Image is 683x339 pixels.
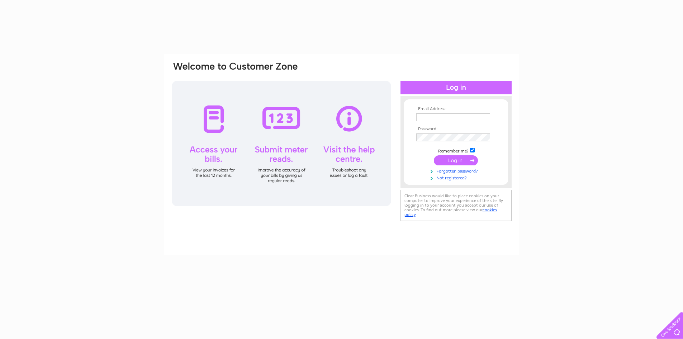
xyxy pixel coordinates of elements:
[404,207,497,217] a: cookies policy
[414,127,498,132] th: Password:
[400,190,512,221] div: Clear Business would like to place cookies on your computer to improve your experience of the sit...
[414,147,498,154] td: Remember me?
[416,174,498,181] a: Not registered?
[416,167,498,174] a: Forgotten password?
[414,107,498,112] th: Email Address:
[434,155,478,165] input: Submit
